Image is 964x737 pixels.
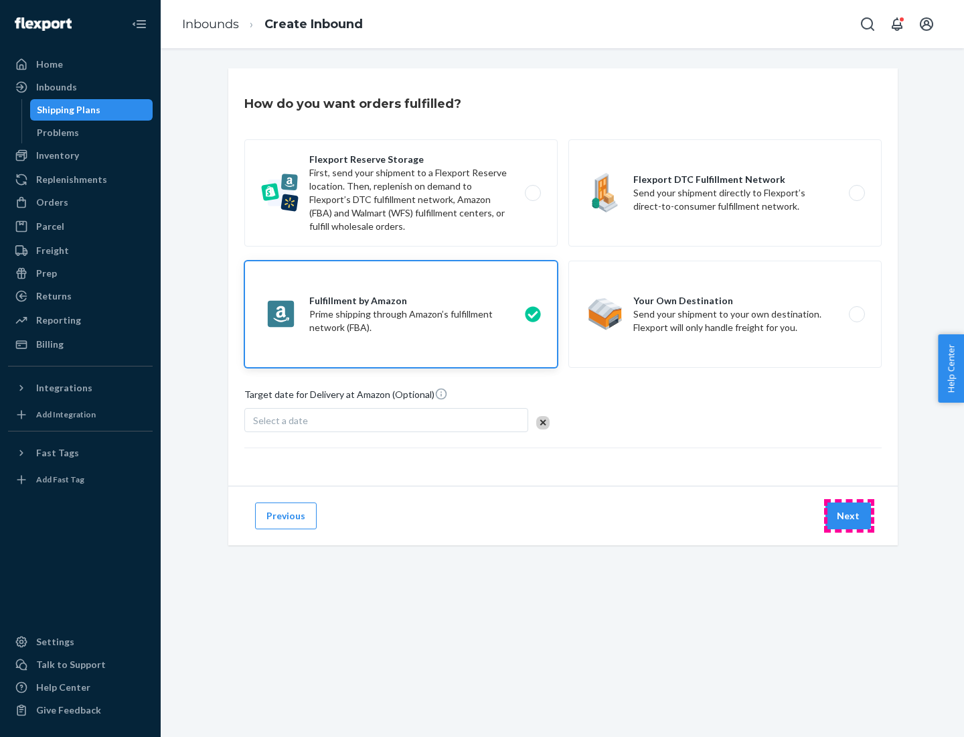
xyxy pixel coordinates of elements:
[8,54,153,75] a: Home
[171,5,374,44] ol: breadcrumbs
[854,11,881,38] button: Open Search Box
[8,285,153,307] a: Returns
[244,95,461,113] h3: How do you want orders fulfilled?
[36,381,92,395] div: Integrations
[36,80,77,94] div: Inbounds
[182,17,239,31] a: Inbounds
[36,58,63,71] div: Home
[8,240,153,261] a: Freight
[8,310,153,331] a: Reporting
[8,145,153,166] a: Inventory
[36,474,84,485] div: Add Fast Tag
[36,220,64,233] div: Parcel
[36,658,106,671] div: Talk to Support
[36,703,101,717] div: Give Feedback
[8,404,153,425] a: Add Integration
[913,11,940,38] button: Open account menu
[36,267,57,280] div: Prep
[244,387,448,407] span: Target date for Delivery at Amazon (Optional)
[8,699,153,721] button: Give Feedback
[825,503,871,529] button: Next
[36,314,81,327] div: Reporting
[884,11,910,38] button: Open notifications
[8,442,153,464] button: Fast Tags
[36,196,68,209] div: Orders
[8,677,153,698] a: Help Center
[36,289,72,303] div: Returns
[36,446,79,460] div: Fast Tags
[30,99,153,121] a: Shipping Plans
[8,654,153,675] a: Talk to Support
[36,149,79,162] div: Inventory
[8,334,153,355] a: Billing
[36,244,69,257] div: Freight
[36,635,74,649] div: Settings
[37,103,100,117] div: Shipping Plans
[264,17,363,31] a: Create Inbound
[36,409,96,420] div: Add Integration
[8,192,153,213] a: Orders
[126,11,153,38] button: Close Navigation
[8,76,153,98] a: Inbounds
[8,469,153,490] a: Add Fast Tag
[36,173,107,186] div: Replenishments
[8,377,153,399] button: Integrations
[37,126,79,139] div: Problems
[938,334,964,403] button: Help Center
[8,216,153,237] a: Parcel
[8,631,153,653] a: Settings
[30,122,153,143] a: Problems
[15,17,72,31] img: Flexport logo
[253,415,308,426] span: Select a date
[36,338,64,351] div: Billing
[255,503,317,529] button: Previous
[8,169,153,190] a: Replenishments
[8,263,153,284] a: Prep
[36,681,90,694] div: Help Center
